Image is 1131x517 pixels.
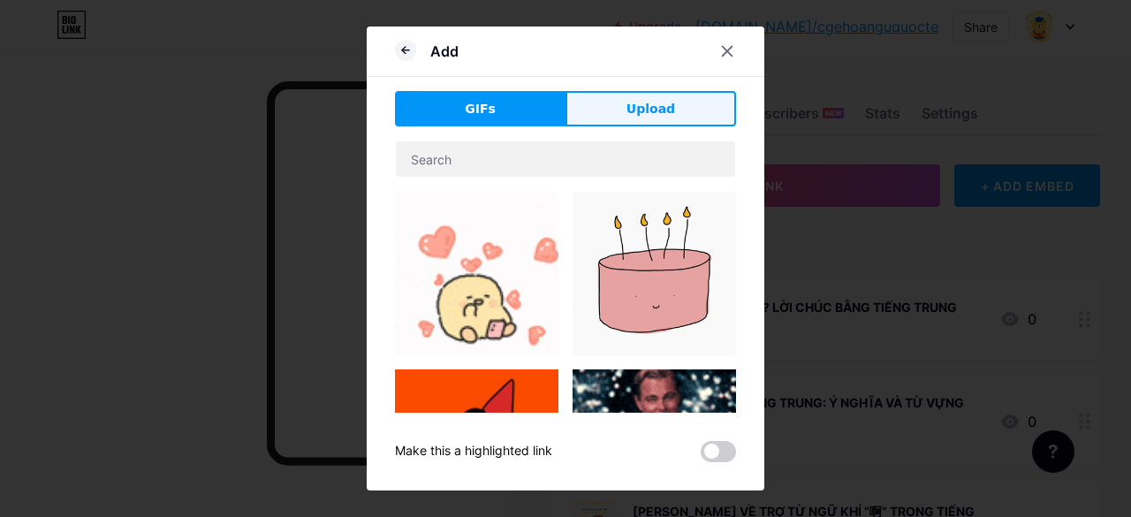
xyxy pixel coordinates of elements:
img: Gihpy [573,192,736,355]
div: Make this a highlighted link [395,441,552,462]
img: Gihpy [573,369,736,464]
span: GIFs [465,100,496,118]
div: Add [430,41,459,62]
button: GIFs [395,91,565,126]
img: Gihpy [395,192,558,355]
input: Search [396,141,735,177]
button: Upload [565,91,736,126]
span: Upload [626,100,675,118]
